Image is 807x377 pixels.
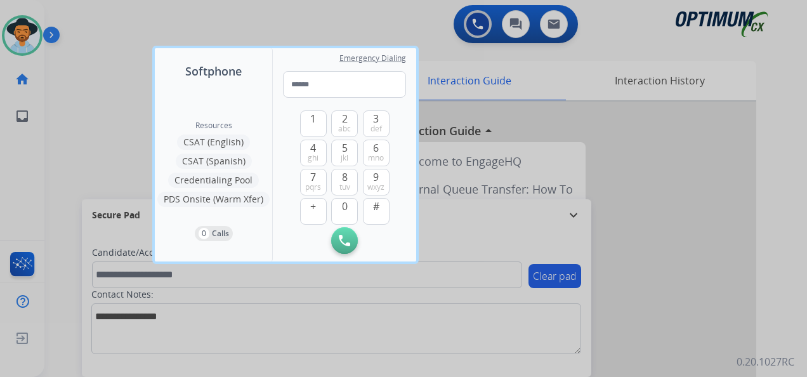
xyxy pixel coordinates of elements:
span: 1 [310,111,316,126]
img: call-button [339,235,350,246]
p: 0 [199,228,209,239]
span: 6 [373,140,379,155]
span: 5 [342,140,348,155]
button: 8tuv [331,169,358,195]
p: 0.20.1027RC [737,354,794,369]
span: 9 [373,169,379,185]
span: jkl [341,153,348,163]
p: Calls [212,228,229,239]
button: 6mno [363,140,390,166]
span: mno [368,153,384,163]
button: # [363,198,390,225]
button: CSAT (English) [177,135,250,150]
span: pqrs [305,182,321,192]
span: abc [338,124,351,134]
span: tuv [339,182,350,192]
span: 0 [342,199,348,214]
button: 7pqrs [300,169,327,195]
button: 0 [331,198,358,225]
span: 7 [310,169,316,185]
button: CSAT (Spanish) [176,154,252,169]
span: Softphone [185,62,242,80]
button: PDS Onsite (Warm Xfer) [157,192,270,207]
button: + [300,198,327,225]
span: wxyz [367,182,384,192]
button: 3def [363,110,390,137]
button: 0Calls [195,226,233,241]
span: Resources [195,121,232,131]
span: 8 [342,169,348,185]
span: + [310,199,316,214]
button: 1 [300,110,327,137]
button: 2abc [331,110,358,137]
button: 4ghi [300,140,327,166]
span: 4 [310,140,316,155]
span: 3 [373,111,379,126]
button: Credentialing Pool [168,173,259,188]
span: ghi [308,153,318,163]
span: def [371,124,382,134]
span: Emergency Dialing [339,53,406,63]
button: 9wxyz [363,169,390,195]
span: # [373,199,379,214]
button: 5jkl [331,140,358,166]
span: 2 [342,111,348,126]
